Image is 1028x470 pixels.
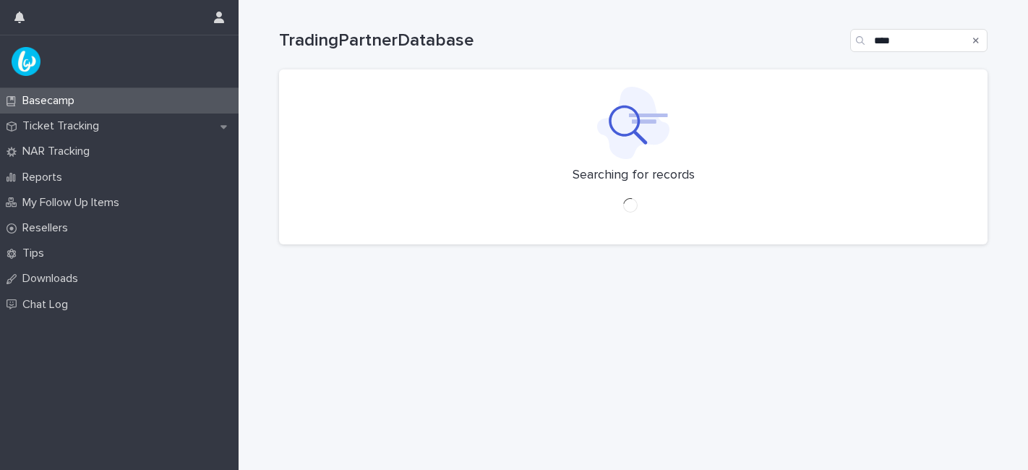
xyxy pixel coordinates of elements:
p: Chat Log [17,298,80,312]
h1: TradingPartnerDatabase [279,30,844,51]
p: Ticket Tracking [17,119,111,133]
p: Reports [17,171,74,184]
p: Tips [17,247,56,260]
p: Searching for records [573,168,695,184]
p: My Follow Up Items [17,196,131,210]
p: NAR Tracking [17,145,101,158]
img: UPKZpZA3RCu7zcH4nw8l [12,47,40,76]
input: Search [850,29,988,52]
p: Resellers [17,221,80,235]
p: Basecamp [17,94,86,108]
p: Downloads [17,272,90,286]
